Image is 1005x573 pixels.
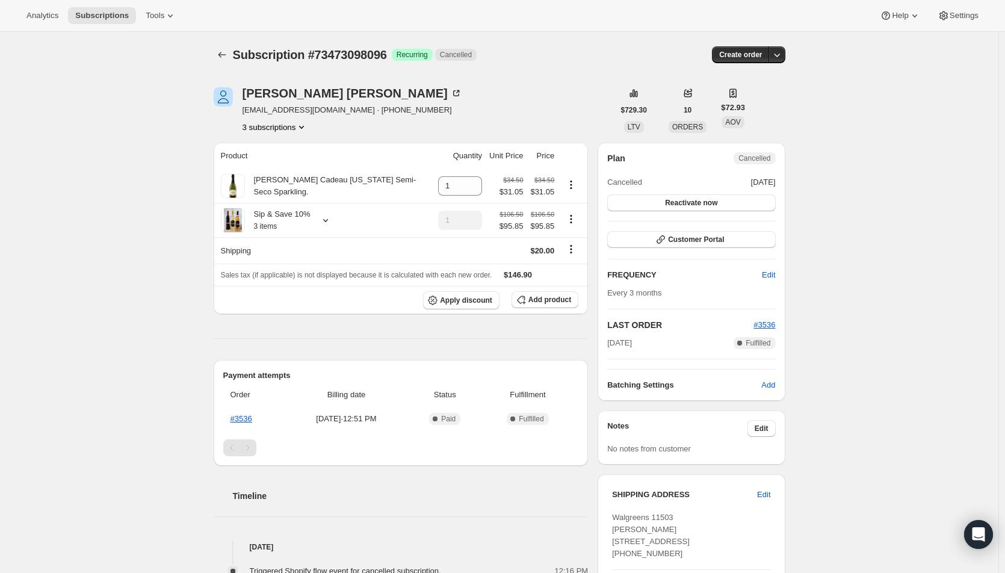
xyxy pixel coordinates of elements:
span: Billing date [287,389,406,401]
small: $34.50 [503,176,523,184]
button: Apply discount [423,291,499,309]
span: Add product [528,295,571,305]
span: Settings [950,11,979,20]
h2: Payment attempts [223,370,579,382]
span: $31.05 [499,186,524,198]
small: $106.50 [531,211,554,218]
div: [PERSON_NAME] Cadeau [US_STATE] Semi-Seco Sparkling. [245,174,431,198]
span: Tools [146,11,164,20]
small: 3 items [254,222,277,231]
span: Subscriptions [75,11,129,20]
span: $95.85 [499,220,524,232]
h2: Plan [607,152,625,164]
span: Reactivate now [665,198,717,208]
span: Edit [762,269,775,281]
th: Price [527,143,558,169]
small: $34.50 [534,176,554,184]
span: Every 3 months [607,288,661,297]
button: Create order [712,46,769,63]
h4: [DATE] [214,541,589,553]
h3: SHIPPING ADDRESS [612,489,757,501]
span: $31.05 [530,186,554,198]
span: $729.30 [621,105,647,115]
button: Tools [138,7,184,24]
span: [DATE] [751,176,776,188]
button: Shipping actions [561,243,581,256]
span: Fulfilled [519,414,543,424]
span: Apply discount [440,296,492,305]
span: Walgreens 11503 [PERSON_NAME] [STREET_ADDRESS] [PHONE_NUMBER] [612,513,690,558]
th: Product [214,143,435,169]
span: $95.85 [530,220,554,232]
h2: Timeline [233,490,589,502]
button: $729.30 [614,102,654,119]
button: Product actions [243,121,308,133]
button: Edit [750,485,778,504]
button: Subscriptions [214,46,230,63]
span: Customer Portal [668,235,724,244]
span: Recurring [397,50,428,60]
span: Cancelled [607,176,642,188]
span: Cancelled [440,50,472,60]
span: Fulfilled [746,338,770,348]
span: Paid [441,414,456,424]
span: Edit [757,489,770,501]
div: [PERSON_NAME] [PERSON_NAME] [243,87,462,99]
small: $106.50 [499,211,523,218]
nav: Pagination [223,439,579,456]
span: $20.00 [530,246,554,255]
span: Edit [755,424,768,433]
span: [DATE] [607,337,632,349]
a: #3536 [230,414,252,423]
th: Shipping [214,237,435,264]
span: ORDERS [672,123,703,131]
span: [EMAIL_ADDRESS][DOMAIN_NAME] · [PHONE_NUMBER] [243,104,462,116]
button: 10 [676,102,699,119]
h2: LAST ORDER [607,319,753,331]
div: Open Intercom Messenger [964,520,993,549]
button: Product actions [561,212,581,226]
button: Edit [755,265,782,285]
button: Analytics [19,7,66,24]
h2: FREQUENCY [607,269,762,281]
button: Edit [747,420,776,437]
th: Order [223,382,284,408]
button: Add product [512,291,578,308]
span: Add [761,379,775,391]
span: Create order [719,50,762,60]
button: Product actions [561,178,581,191]
span: Dawn Gilman [214,87,233,107]
button: Customer Portal [607,231,775,248]
span: Sales tax (if applicable) is not displayed because it is calculated with each new order. [221,271,492,279]
h6: Batching Settings [607,379,761,391]
button: Settings [930,7,986,24]
button: Reactivate now [607,194,775,211]
th: Unit Price [486,143,527,169]
span: $146.90 [504,270,532,279]
span: Subscription #73473098096 [233,48,387,61]
span: Fulfillment [484,389,571,401]
span: Status [413,389,477,401]
button: Help [873,7,927,24]
button: Add [754,376,782,395]
button: Subscriptions [68,7,136,24]
th: Quantity [434,143,486,169]
span: Cancelled [738,153,770,163]
span: Help [892,11,908,20]
h3: Notes [607,420,747,437]
span: Analytics [26,11,58,20]
span: No notes from customer [607,444,691,453]
span: LTV [628,123,640,131]
div: Sip & Save 10% [245,208,311,232]
span: $72.93 [721,102,745,114]
span: 10 [684,105,691,115]
span: [DATE] · 12:51 PM [287,413,406,425]
button: #3536 [753,319,775,331]
a: #3536 [753,320,775,329]
span: AOV [725,118,740,126]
